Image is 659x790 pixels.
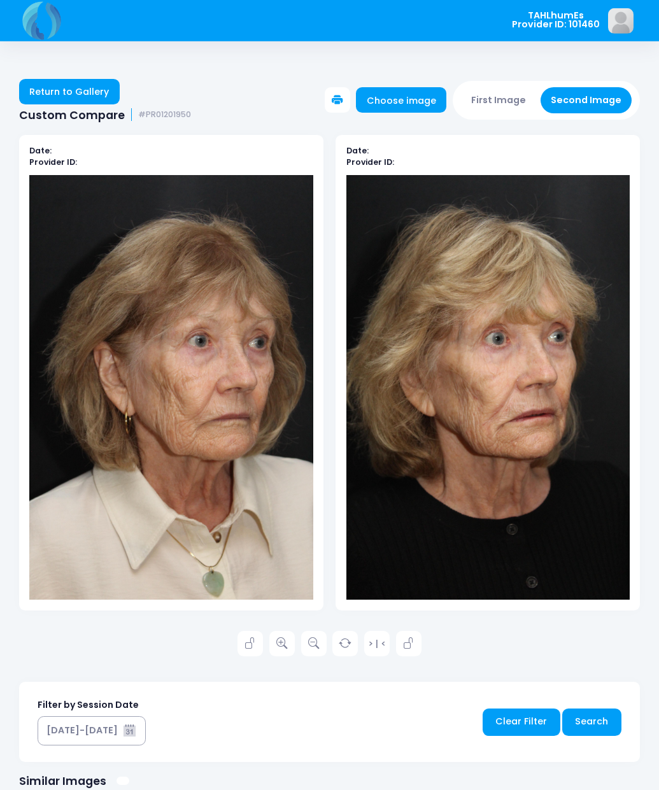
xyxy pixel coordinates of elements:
a: Choose image [356,87,446,113]
b: Date: [346,145,369,156]
a: > | < [364,631,390,656]
a: Clear Filter [483,709,560,736]
h1: Similar Images [19,774,106,787]
small: #PR01201950 [138,110,191,120]
img: compare-img2 [346,175,630,600]
span: TAHLhumEs Provider ID: 101460 [512,11,600,29]
a: Search [562,709,621,736]
img: compare-img1 [29,175,313,600]
b: Provider ID: [29,157,77,167]
b: Date: [29,145,52,156]
button: First Image [461,87,537,113]
a: Return to Gallery [19,79,120,104]
label: Filter by Session Date [38,698,139,712]
b: Provider ID: [346,157,394,167]
img: image [608,8,634,34]
span: Custom Compare [19,108,125,122]
div: [DATE]-[DATE] [46,724,118,737]
button: Second Image [541,87,632,113]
